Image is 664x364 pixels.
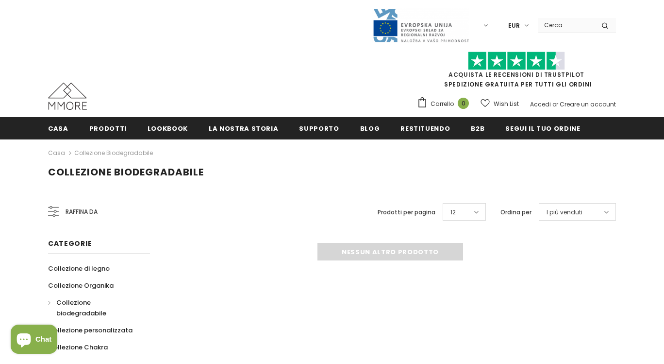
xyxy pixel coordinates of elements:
a: Collezione personalizzata [48,322,133,339]
span: Segui il tuo ordine [505,124,580,133]
a: supporto [299,117,339,139]
span: Lookbook [148,124,188,133]
a: Collezione Organika [48,277,114,294]
span: Casa [48,124,68,133]
span: Collezione Organika [48,281,114,290]
a: Segui il tuo ordine [505,117,580,139]
span: Collezione personalizzata [48,326,133,335]
a: Lookbook [148,117,188,139]
span: Raffina da [66,207,98,217]
img: Fidati di Pilot Stars [468,52,565,70]
span: or [552,100,558,108]
span: supporto [299,124,339,133]
span: Wish List [494,99,519,109]
a: Collezione Chakra [48,339,108,356]
a: Collezione biodegradabile [74,149,153,157]
a: Prodotti [89,117,127,139]
span: Collezione di legno [48,264,110,273]
a: Wish List [481,95,519,112]
label: Prodotti per pagina [378,208,435,217]
span: 12 [450,208,456,217]
span: SPEDIZIONE GRATUITA PER TUTTI GLI ORDINI [417,56,616,88]
span: B2B [471,124,484,133]
a: Carrello 0 [417,97,474,111]
a: Blog [360,117,380,139]
span: Collezione biodegradabile [48,165,204,179]
a: B2B [471,117,484,139]
a: Restituendo [400,117,450,139]
span: I più venduti [547,208,582,217]
img: Javni Razpis [372,8,469,43]
a: Acquista le recensioni di TrustPilot [448,70,584,79]
span: Collezione Chakra [48,343,108,352]
input: Search Site [538,18,594,32]
span: Restituendo [400,124,450,133]
inbox-online-store-chat: Shopify online store chat [8,325,60,356]
span: Prodotti [89,124,127,133]
a: La nostra storia [209,117,278,139]
span: 0 [458,98,469,109]
a: Collezione biodegradabile [48,294,139,322]
span: Collezione biodegradabile [56,298,106,318]
a: Collezione di legno [48,260,110,277]
span: EUR [508,21,520,31]
span: Carrello [431,99,454,109]
label: Ordina per [500,208,531,217]
span: Blog [360,124,380,133]
a: Creare un account [560,100,616,108]
span: La nostra storia [209,124,278,133]
a: Accedi [530,100,551,108]
a: Casa [48,147,65,159]
a: Javni Razpis [372,21,469,29]
a: Casa [48,117,68,139]
img: Casi MMORE [48,83,87,110]
span: Categorie [48,239,92,248]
